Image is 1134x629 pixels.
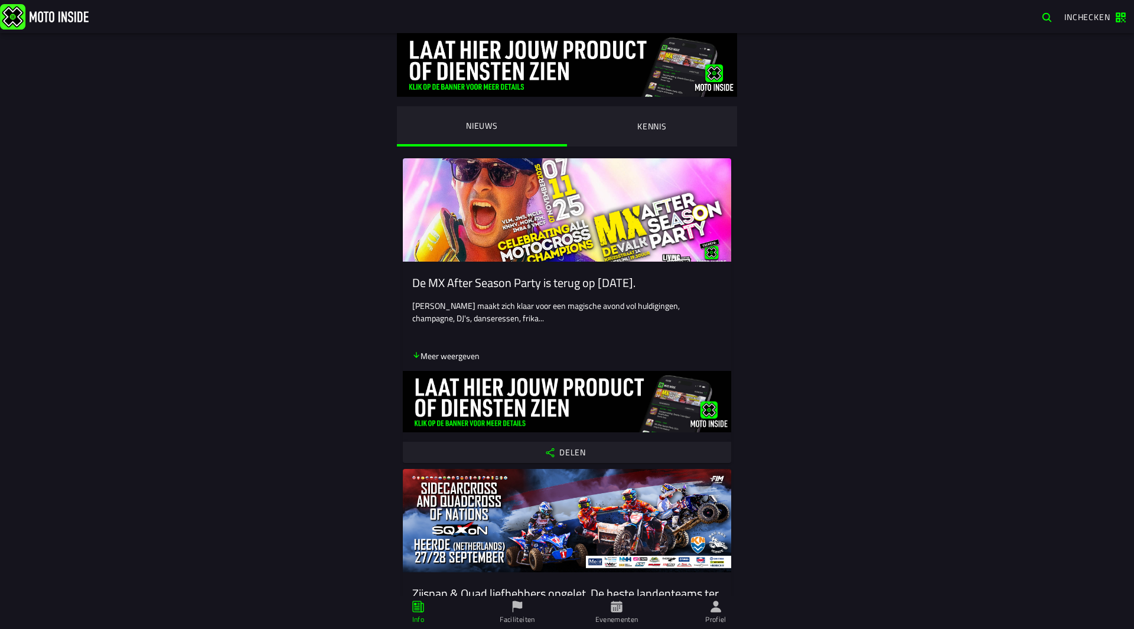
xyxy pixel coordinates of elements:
p: [PERSON_NAME] maakt zich klaar voor een magische avond vol huldigingen, champagne, DJ's, danseres... [412,299,722,324]
img: Card image [403,158,731,262]
ion-label: Faciliteiten [500,614,535,625]
ion-label: Profiel [705,614,726,625]
ion-card-title: De MX After Season Party is terug op [DATE]. [412,276,722,290]
img: ovdhpoPiYVyyWxH96Op6EavZdUOyIWdtEOENrLni.jpg [403,371,731,432]
ion-card-title: Zijspan & Quad liefhebbers opgelet. De beste landenteams ter wereld komen naar [GEOGRAPHIC_DATA]! [412,586,722,615]
img: Card image [403,469,731,572]
ion-button: Delen [403,442,731,463]
img: DquIORQn5pFcG0wREDc6xsoRnKbaxAuyzJmd8qj8.jpg [397,33,737,97]
span: Inchecken [1064,11,1110,23]
p: Meer weergeven [412,350,480,362]
ion-label: Info [412,614,424,625]
ion-label: Evenementen [595,614,638,625]
a: Inchecken [1058,6,1132,27]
